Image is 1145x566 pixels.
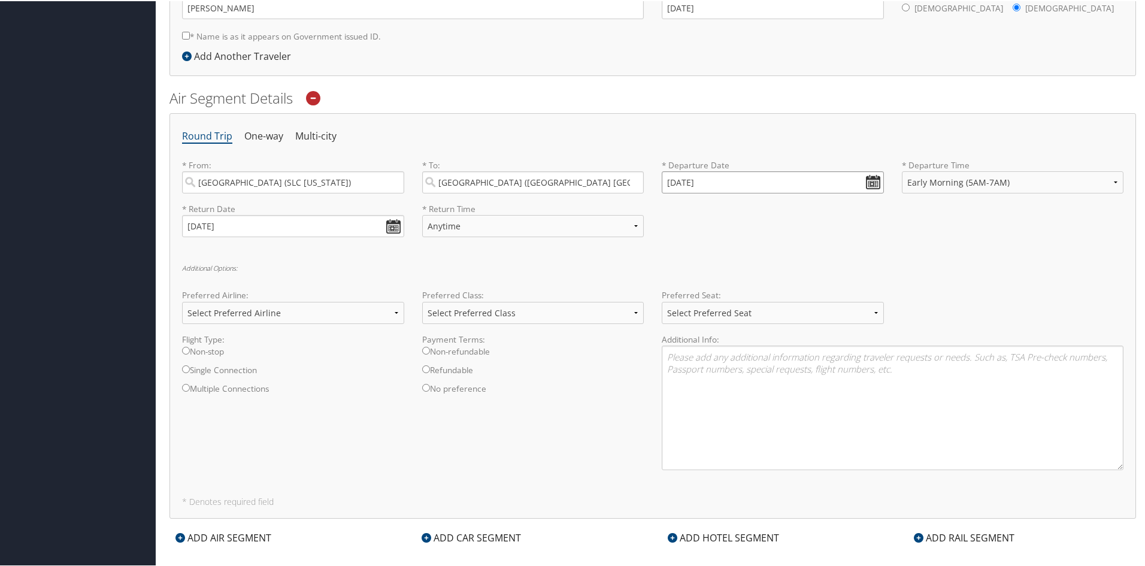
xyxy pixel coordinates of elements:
[182,48,297,62] div: Add Another Traveler
[244,125,283,146] li: One-way
[422,346,430,353] input: Non-refundable
[662,332,1123,344] label: Additional Info:
[422,344,644,363] label: Non-refundable
[422,363,644,382] label: Refundable
[662,288,884,300] label: Preferred Seat:
[182,288,404,300] label: Preferred Airline:
[182,363,404,382] label: Single Connection
[422,383,430,391] input: No preference
[422,158,644,192] label: * To:
[182,382,404,400] label: Multiple Connections
[422,288,644,300] label: Preferred Class:
[662,158,884,170] label: * Departure Date
[182,264,1123,270] h6: Additional Options:
[422,202,644,214] label: * Return Time
[169,529,277,544] div: ADD AIR SEGMENT
[902,170,1124,192] select: * Departure Time
[182,24,381,46] label: * Name is as it appears on Government issued ID.
[182,346,190,353] input: Non-stop
[182,158,404,192] label: * From:
[662,170,884,192] input: MM/DD/YYYY
[662,529,785,544] div: ADD HOTEL SEGMENT
[182,344,404,363] label: Non-stop
[182,170,404,192] input: City or Airport Code
[422,382,644,400] label: No preference
[182,125,232,146] li: Round Trip
[182,383,190,391] input: Multiple Connections
[169,87,1136,107] h2: Air Segment Details
[182,31,190,38] input: * Name is as it appears on Government issued ID.
[908,529,1020,544] div: ADD RAIL SEGMENT
[182,497,1123,505] h5: * Denotes required field
[422,364,430,372] input: Refundable
[182,364,190,372] input: Single Connection
[902,158,1124,202] label: * Departure Time
[902,2,910,10] input: * Gender:[DEMOGRAPHIC_DATA][DEMOGRAPHIC_DATA]
[416,529,527,544] div: ADD CAR SEGMENT
[182,214,404,236] input: MM/DD/YYYY
[422,332,644,344] label: Payment Terms:
[422,170,644,192] input: City or Airport Code
[182,202,404,214] label: * Return Date
[182,332,404,344] label: Flight Type:
[1013,2,1020,10] input: * Gender:[DEMOGRAPHIC_DATA][DEMOGRAPHIC_DATA]
[295,125,337,146] li: Multi-city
